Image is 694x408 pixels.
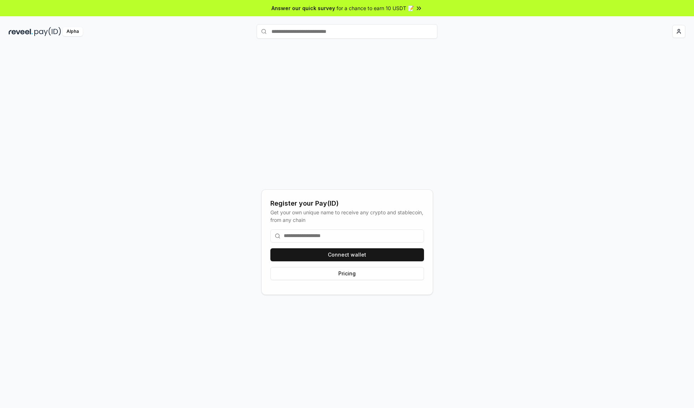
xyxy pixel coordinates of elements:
div: Get your own unique name to receive any crypto and stablecoin, from any chain [270,209,424,224]
span: for a chance to earn 10 USDT 📝 [337,4,414,12]
div: Register your Pay(ID) [270,198,424,209]
img: reveel_dark [9,27,33,36]
button: Connect wallet [270,248,424,261]
span: Answer our quick survey [271,4,335,12]
div: Alpha [63,27,83,36]
button: Pricing [270,267,424,280]
img: pay_id [34,27,61,36]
